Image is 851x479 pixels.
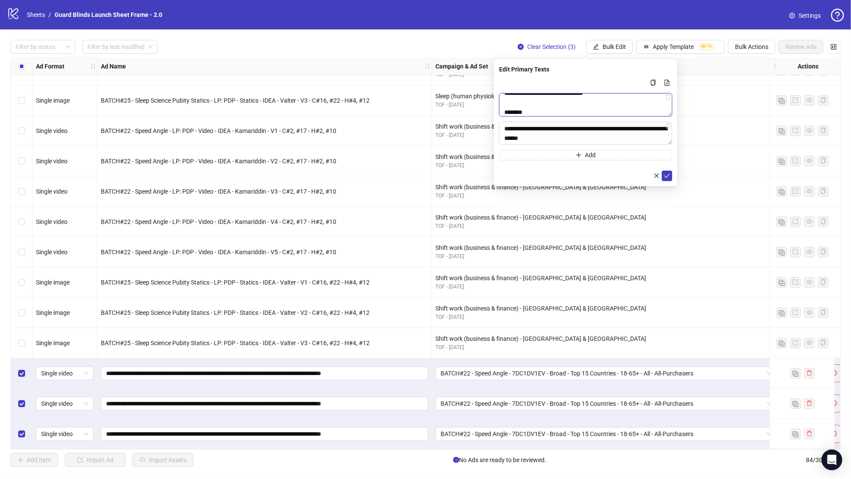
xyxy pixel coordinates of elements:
[441,427,771,440] span: BATCH#22 - Speed Angle - 7DC1DV1EV - Broad - Top 15 Countries - 18-65+ - All - All-Purchasers
[36,218,68,225] span: Single video
[435,313,777,321] div: TOF - [DATE]
[664,173,670,179] span: check
[777,126,787,136] button: Duplicate
[499,78,672,160] div: Multi-text input container - paste or copy values
[101,309,370,316] span: BATCH#25 - Sleep Science Pubity Statics - LP: PDP - Statics - IDEA - Valter - V2 - C#16, #22 - H#...
[435,283,777,291] div: TOF - [DATE]
[777,277,787,288] button: Duplicate
[90,63,96,69] span: holder
[36,279,70,286] span: Single image
[782,9,828,23] a: Settings
[41,397,88,410] span: Single video
[831,400,839,406] span: exclamation-circle
[435,101,777,109] div: TOF - [DATE]
[435,122,777,131] div: Shift work (business & finance) - [GEOGRAPHIC_DATA] & [GEOGRAPHIC_DATA]
[53,10,164,19] a: Guard Blinds Launch Sheet Frame - 2.0
[435,182,777,192] div: Shift work (business & finance) - [GEOGRAPHIC_DATA] & [GEOGRAPHIC_DATA]
[790,429,801,439] button: Duplicate
[806,279,812,285] span: eye
[664,80,670,86] span: file-add
[11,388,32,419] div: Select row 83
[831,44,837,50] span: control
[806,249,812,255] span: eye
[806,309,812,315] span: eye
[799,11,821,20] span: Settings
[48,10,51,19] li: /
[453,455,547,465] span: No Ads are ready to be reviewed.
[11,207,32,237] div: Select row 77
[429,58,432,74] div: Resize Ad Name column
[11,419,32,449] div: Select row 84
[435,222,777,230] div: TOF - [DATE]
[441,397,771,410] span: BATCH#22 - Speed Angle - 7DC1DV1EV - Broad - Top 15 Countries - 18-65+ - All - All-Purchasers
[101,188,336,195] span: BATCH#22 - Speed Angle - LP: PDP - Video - IDEA - Kamariddin - V3 - C#2, #17 - H#2, #10
[425,63,431,69] span: holder
[585,152,596,159] span: Add
[806,188,812,194] span: eye
[435,334,777,343] div: Shift work (business & finance) - [GEOGRAPHIC_DATA] & [GEOGRAPHIC_DATA]
[435,213,777,222] div: Shift work (business & finance) - [GEOGRAPHIC_DATA] & [GEOGRAPHIC_DATA]
[777,156,787,166] button: Duplicate
[806,158,812,164] span: eye
[793,279,799,285] span: export
[101,158,336,165] span: BATCH#22 - Speed Angle - LP: PDP - Video - IDEA - Kamariddin - V2 - C#2, #17 - H#2, #10
[499,65,672,74] div: Edit Primary Texts
[518,44,524,50] span: close-circle
[777,217,787,227] button: Duplicate
[95,58,97,74] div: Resize Ad Format column
[773,63,779,69] span: holder
[665,123,671,129] span: delete
[793,188,799,194] span: export
[101,218,336,225] span: BATCH#22 - Speed Angle - LP: PDP - Video - IDEA - Kamariddin - V4 - C#2, #17 - H#2, #10
[527,43,576,50] span: Clear Selection (3)
[790,368,801,379] button: Duplicate
[793,127,799,133] span: export
[806,218,812,224] span: eye
[777,247,787,257] button: Duplicate
[793,340,799,346] span: export
[435,152,777,162] div: Shift work (business & finance) - [GEOGRAPHIC_DATA] & [GEOGRAPHIC_DATA]
[435,273,777,283] div: Shift work (business & finance) - [GEOGRAPHIC_DATA] & [GEOGRAPHIC_DATA]
[831,370,839,376] span: exclamation-circle
[11,176,32,207] div: Select row 76
[101,97,370,104] span: BATCH#25 - Sleep Science Pubity Statics - LP: PDP - Statics - IDEA - Valter - V3 - C#16, #22 - H#...
[41,367,88,380] span: Single video
[11,328,32,358] div: Select row 81
[793,309,799,315] span: export
[728,40,775,54] button: Bulk Actions
[735,43,768,50] span: Bulk Actions
[806,97,812,103] span: eye
[798,61,819,71] strong: Actions
[777,186,787,197] button: Duplicate
[25,10,47,19] a: Sheets
[636,40,725,54] button: Apply TemplateBETA
[431,63,437,69] span: holder
[793,97,799,103] span: export
[11,267,32,298] div: Select row 79
[435,61,488,71] strong: Campaign & Ad Set
[11,146,32,176] div: Select row 75
[101,249,336,256] span: BATCH#22 - Speed Angle - LP: PDP - Video - IDEA - Kamariddin - V5 - C#2, #17 - H#2, #10
[435,343,777,352] div: TOF - [DATE]
[435,192,777,200] div: TOF - [DATE]
[435,304,777,313] div: Shift work (business & finance) - [GEOGRAPHIC_DATA] & [GEOGRAPHIC_DATA]
[593,44,599,50] span: edit
[831,430,839,437] span: exclamation-circle
[806,340,812,346] span: eye
[511,40,583,54] button: Clear Selection (3)
[435,243,777,252] div: Shift work (business & finance) - [GEOGRAPHIC_DATA] & [GEOGRAPHIC_DATA]
[789,13,795,19] span: setting
[41,427,88,440] span: Single video
[11,58,32,75] div: Select all rows
[36,309,70,316] span: Single image
[603,43,626,50] span: Bulk Edit
[790,398,801,409] button: Duplicate
[576,152,582,158] span: plus
[11,298,32,328] div: Select row 80
[65,453,126,467] button: Import Ad
[11,358,32,388] div: Select row 82
[779,40,823,54] button: Review Ads
[36,127,68,134] span: Single video
[650,80,656,86] span: copy
[101,340,370,346] span: BATCH#25 - Sleep Science Pubity Statics - LP: PDP - Statics - IDEA - Valter - V3 - C#16, #22 - H#...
